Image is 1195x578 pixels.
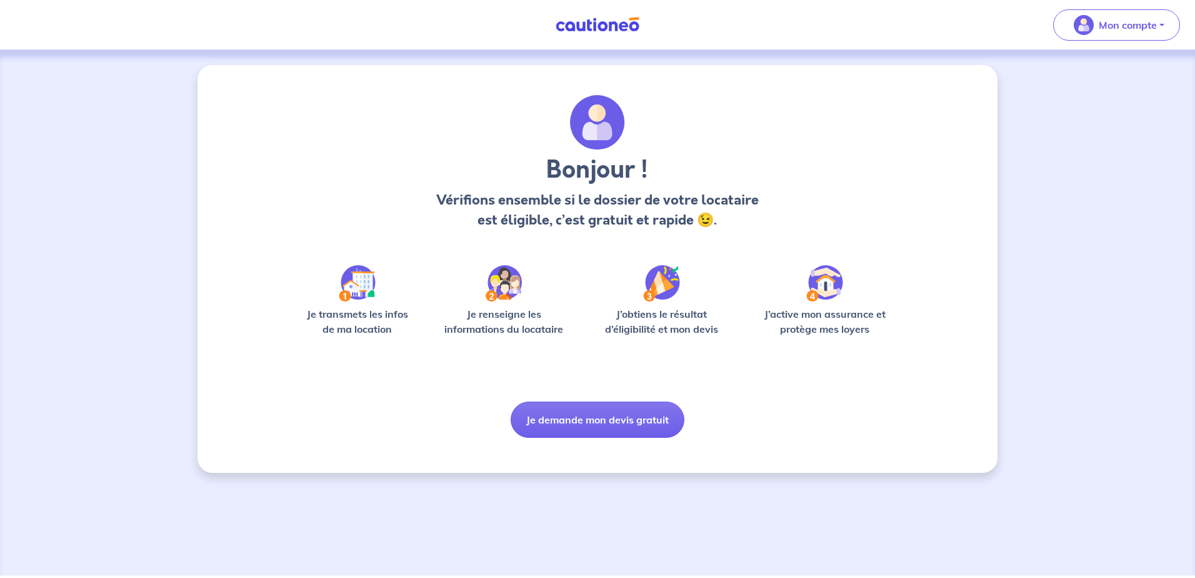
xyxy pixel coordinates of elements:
[1074,15,1094,35] img: illu_account_valid_menu.svg
[1053,9,1180,41] button: illu_account_valid_menu.svgMon compte
[437,307,571,337] p: Je renseigne les informations du locataire
[511,402,684,438] button: Je demande mon devis gratuit
[570,95,625,150] img: archivate
[339,265,376,302] img: /static/90a569abe86eec82015bcaae536bd8e6/Step-1.svg
[591,307,732,337] p: J’obtiens le résultat d’éligibilité et mon devis
[1099,18,1157,33] p: Mon compte
[551,17,644,33] img: Cautioneo
[752,307,897,337] p: J’active mon assurance et protège mes loyers
[643,265,680,302] img: /static/f3e743aab9439237c3e2196e4328bba9/Step-3.svg
[432,190,762,230] p: Vérifions ensemble si le dossier de votre locataire est éligible, c’est gratuit et rapide 😉.
[486,265,522,302] img: /static/c0a346edaed446bb123850d2d04ad552/Step-2.svg
[432,155,762,185] h3: Bonjour !
[297,307,417,337] p: Je transmets les infos de ma location
[806,265,843,302] img: /static/bfff1cf634d835d9112899e6a3df1a5d/Step-4.svg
